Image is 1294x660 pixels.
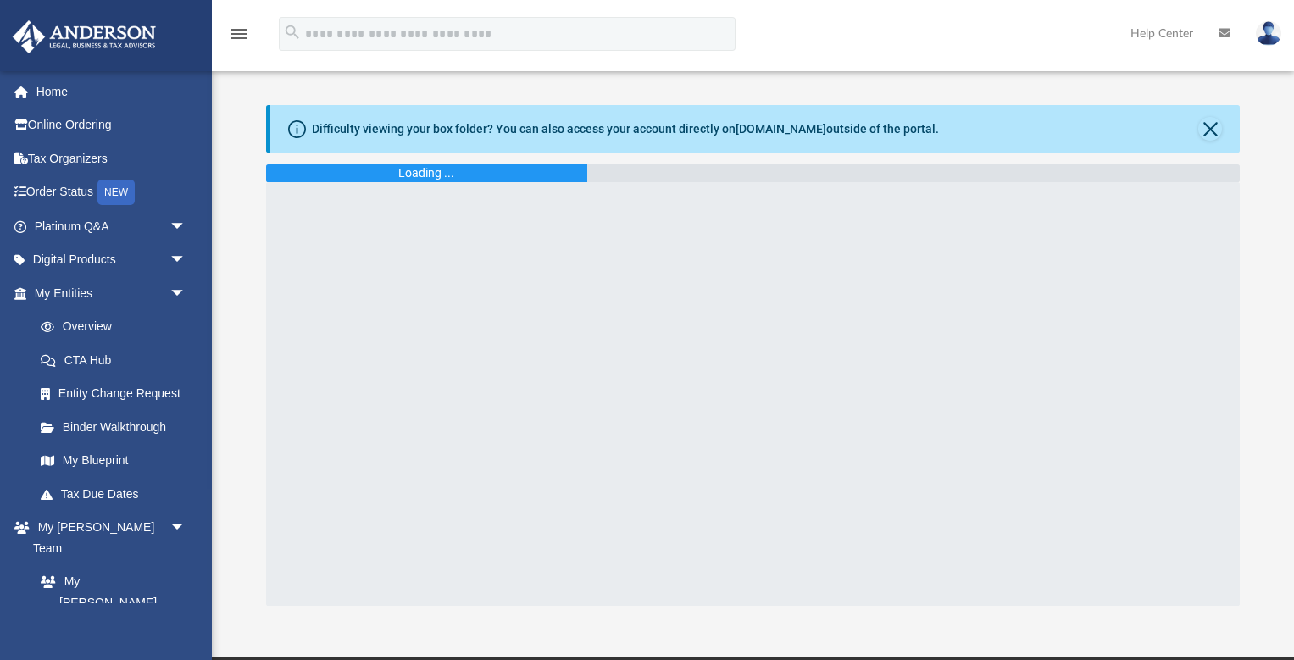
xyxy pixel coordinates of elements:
[12,75,212,108] a: Home
[12,511,203,565] a: My [PERSON_NAME] Teamarrow_drop_down
[12,276,212,310] a: My Entitiesarrow_drop_down
[169,243,203,278] span: arrow_drop_down
[24,410,212,444] a: Binder Walkthrough
[24,343,212,377] a: CTA Hub
[24,444,203,478] a: My Blueprint
[12,243,212,277] a: Digital Productsarrow_drop_down
[24,477,212,511] a: Tax Due Dates
[24,310,212,344] a: Overview
[12,175,212,210] a: Order StatusNEW
[24,377,212,411] a: Entity Change Request
[1198,117,1222,141] button: Close
[398,164,454,182] div: Loading ...
[736,122,826,136] a: [DOMAIN_NAME]
[12,209,212,243] a: Platinum Q&Aarrow_drop_down
[1256,21,1281,46] img: User Pic
[169,511,203,546] span: arrow_drop_down
[283,23,302,42] i: search
[169,209,203,244] span: arrow_drop_down
[24,565,195,641] a: My [PERSON_NAME] Team
[97,180,135,205] div: NEW
[12,141,212,175] a: Tax Organizers
[169,276,203,311] span: arrow_drop_down
[229,24,249,44] i: menu
[312,120,939,138] div: Difficulty viewing your box folder? You can also access your account directly on outside of the p...
[229,32,249,44] a: menu
[8,20,161,53] img: Anderson Advisors Platinum Portal
[12,108,212,142] a: Online Ordering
